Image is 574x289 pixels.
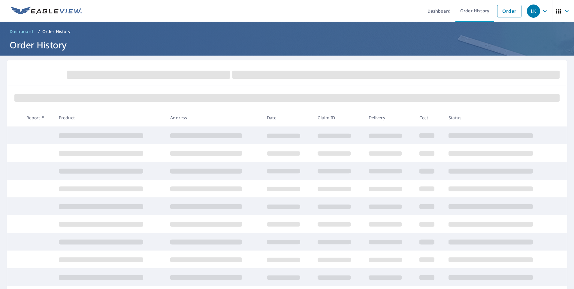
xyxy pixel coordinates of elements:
[7,27,567,36] nav: breadcrumb
[262,109,313,126] th: Date
[54,109,166,126] th: Product
[7,39,567,51] h1: Order History
[42,29,71,35] p: Order History
[364,109,415,126] th: Delivery
[7,27,36,36] a: Dashboard
[497,5,521,17] a: Order
[10,29,33,35] span: Dashboard
[165,109,262,126] th: Address
[313,109,364,126] th: Claim ID
[38,28,40,35] li: /
[22,109,54,126] th: Report #
[11,7,82,16] img: EV Logo
[527,5,540,18] div: LK
[415,109,444,126] th: Cost
[444,109,555,126] th: Status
